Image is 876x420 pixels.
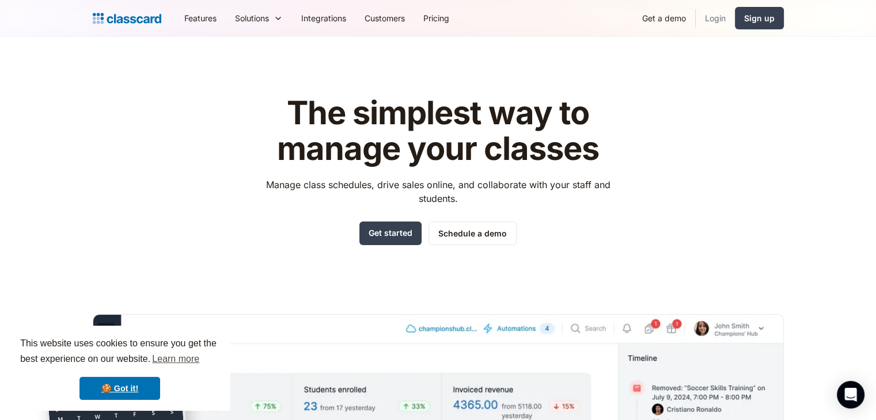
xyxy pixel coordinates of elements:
[226,5,292,31] div: Solutions
[414,5,458,31] a: Pricing
[175,5,226,31] a: Features
[9,326,230,411] div: cookieconsent
[428,222,517,245] a: Schedule a demo
[235,12,269,24] div: Solutions
[735,7,784,29] a: Sign up
[150,350,201,368] a: learn more about cookies
[359,222,422,245] a: Get started
[355,5,414,31] a: Customers
[20,337,219,368] span: This website uses cookies to ensure you get the best experience on our website.
[79,377,160,400] a: dismiss cookie message
[255,96,621,166] h1: The simplest way to manage your classes
[633,5,695,31] a: Get a demo
[696,5,735,31] a: Login
[93,10,161,26] a: home
[255,178,621,205] p: Manage class schedules, drive sales online, and collaborate with your staff and students.
[292,5,355,31] a: Integrations
[744,12,775,24] div: Sign up
[837,381,864,408] div: Open Intercom Messenger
